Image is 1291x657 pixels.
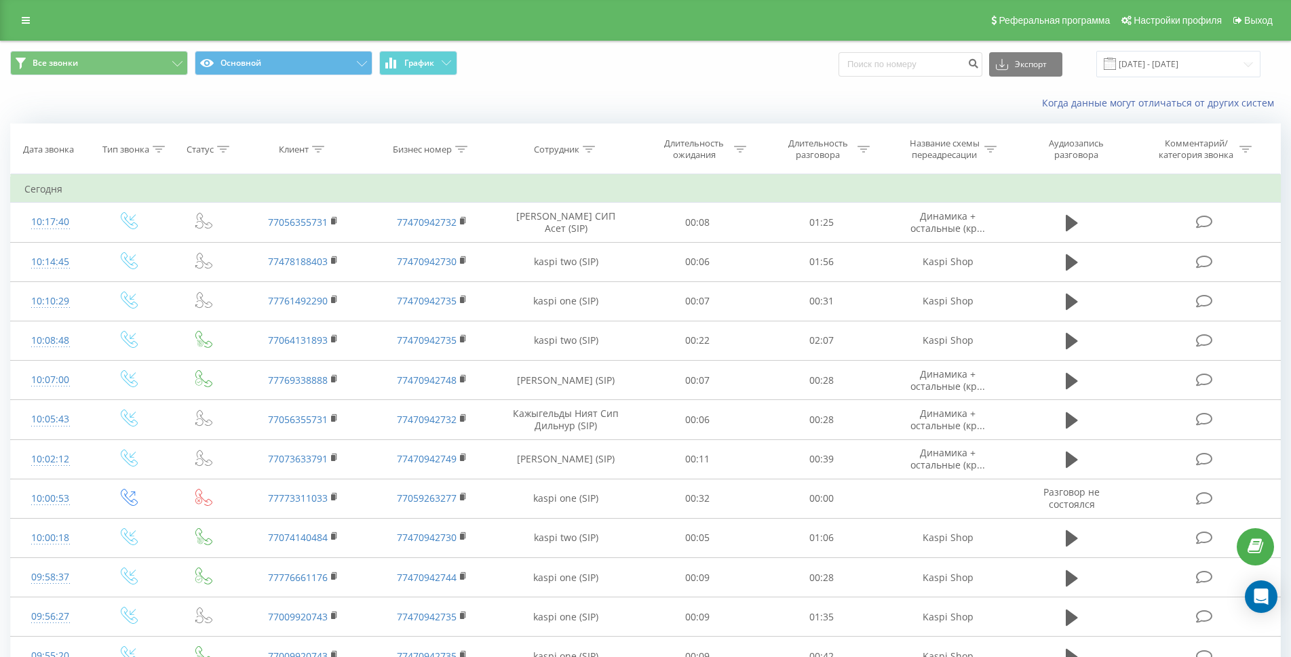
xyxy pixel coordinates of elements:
td: kaspi one (SIP) [497,558,636,597]
span: График [404,58,434,68]
a: 77009920743 [268,610,328,623]
td: Kaspi Shop [883,558,1012,597]
span: Все звонки [33,58,78,68]
div: Аудиозапись разговора [1033,138,1121,161]
a: 77470942735 [397,334,457,346]
td: Сегодня [11,176,1281,203]
div: 10:00:18 [24,525,76,551]
a: Когда данные могут отличаться от других систем [1042,96,1281,109]
span: Динамика + остальные (кр... [910,210,985,235]
div: 10:08:48 [24,327,76,354]
div: Длительность ожидания [658,138,731,161]
button: Основной [195,51,372,75]
td: kaspi one (SIP) [497,281,636,321]
div: Сотрудник [534,144,579,155]
td: 01:35 [759,597,883,637]
div: Комментарий/категория звонка [1157,138,1236,161]
a: 77470942749 [397,452,457,465]
td: 00:07 [636,281,760,321]
div: Дата звонка [23,144,74,155]
td: kaspi two (SIP) [497,321,636,360]
a: 77773311033 [268,492,328,504]
td: Кажыгельды Ният Сип Дильнур (SIP) [497,400,636,439]
a: 77059263277 [397,492,457,504]
span: Динамика + остальные (кр... [910,407,985,432]
td: 00:05 [636,518,760,557]
td: 00:00 [759,479,883,518]
button: График [379,51,457,75]
a: 77478188403 [268,255,328,268]
td: 00:06 [636,242,760,281]
td: 00:08 [636,203,760,242]
div: 10:07:00 [24,367,76,393]
td: [PERSON_NAME] (SIP) [497,439,636,479]
td: [PERSON_NAME] (SIP) [497,361,636,400]
div: Тип звонка [102,144,149,155]
div: Бизнес номер [393,144,452,155]
td: 00:06 [636,400,760,439]
td: 01:56 [759,242,883,281]
td: 00:32 [636,479,760,518]
td: 00:28 [759,361,883,400]
span: Выход [1244,15,1273,26]
a: 77064131893 [268,334,328,346]
div: 10:00:53 [24,485,76,512]
td: 00:09 [636,558,760,597]
div: 10:05:43 [24,406,76,433]
div: 10:17:40 [24,209,76,235]
td: Kaspi Shop [883,597,1012,637]
a: 77073633791 [268,452,328,465]
td: kaspi two (SIP) [497,242,636,281]
button: Все звонки [10,51,188,75]
td: 00:07 [636,361,760,400]
a: 77056355731 [268,216,328,228]
td: 01:25 [759,203,883,242]
div: Длительность разговора [782,138,854,161]
td: [PERSON_NAME] СИП Асет (SIP) [497,203,636,242]
td: Kaspi Shop [883,321,1012,360]
a: 77074140484 [268,531,328,544]
div: 10:10:29 [24,288,76,315]
div: 10:02:12 [24,446,76,473]
a: 77470942748 [397,374,457,386]
div: 09:58:37 [24,564,76,591]
div: 10:14:45 [24,249,76,275]
td: 00:11 [636,439,760,479]
td: 02:07 [759,321,883,360]
td: Kaspi Shop [883,281,1012,321]
a: 77761492290 [268,294,328,307]
a: 77470942730 [397,531,457,544]
div: 09:56:27 [24,603,76,630]
span: Динамика + остальные (кр... [910,446,985,471]
a: 77470942735 [397,294,457,307]
td: 00:22 [636,321,760,360]
div: Клиент [279,144,309,155]
td: kaspi one (SIP) [497,479,636,518]
div: Open Intercom Messenger [1245,580,1277,613]
a: 77056355731 [268,413,328,426]
td: kaspi one (SIP) [497,597,636,637]
td: kaspi two (SIP) [497,518,636,557]
td: Kaspi Shop [883,518,1012,557]
input: Поиск по номеру [839,52,982,77]
td: 00:39 [759,439,883,479]
div: Название схемы переадресации [908,138,981,161]
span: Разговор не состоялся [1043,485,1100,511]
td: 00:28 [759,558,883,597]
a: 77470942735 [397,610,457,623]
td: 00:31 [759,281,883,321]
a: 77769338888 [268,374,328,386]
a: 77470942744 [397,571,457,584]
span: Реферальная программа [999,15,1110,26]
td: 01:06 [759,518,883,557]
a: 77776661176 [268,571,328,584]
td: 00:09 [636,597,760,637]
a: 77470942730 [397,255,457,268]
button: Экспорт [989,52,1062,77]
span: Динамика + остальные (кр... [910,367,985,393]
span: Настройки профиля [1134,15,1222,26]
a: 77470942732 [397,216,457,228]
td: Kaspi Shop [883,242,1012,281]
div: Статус [187,144,214,155]
a: 77470942732 [397,413,457,426]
